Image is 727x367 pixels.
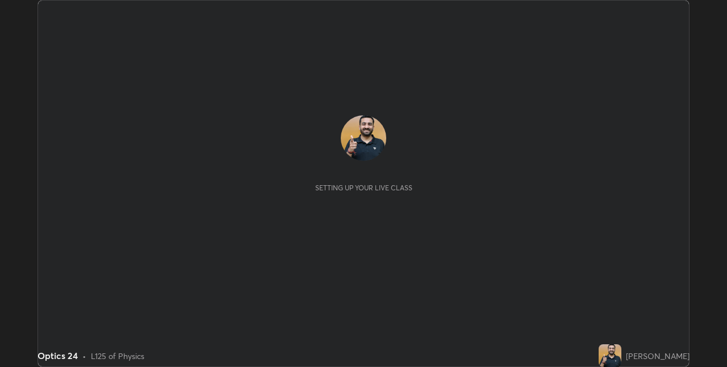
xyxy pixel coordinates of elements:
div: • [82,350,86,362]
img: ff9b44368b1746629104e40f292850d8.jpg [599,344,621,367]
div: [PERSON_NAME] [626,350,690,362]
img: ff9b44368b1746629104e40f292850d8.jpg [341,115,386,161]
div: L125 of Physics [91,350,144,362]
div: Optics 24 [37,349,78,362]
div: Setting up your live class [315,183,412,192]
